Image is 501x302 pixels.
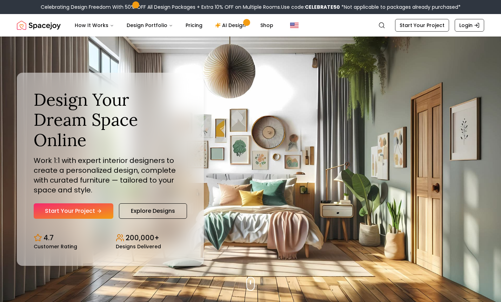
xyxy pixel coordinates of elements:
a: Start Your Project [34,203,113,219]
img: United States [290,21,299,29]
img: Spacejoy Logo [17,18,61,32]
a: Spacejoy [17,18,61,32]
a: Login [455,19,484,32]
div: Celebrating Design Freedom With 50% OFF All Design Packages + Extra 10% OFF on Multiple Rooms. [41,4,461,11]
nav: Global [17,14,484,37]
div: Design stats [34,227,187,249]
small: Customer Rating [34,244,77,249]
small: Designs Delivered [116,244,161,249]
nav: Main [69,18,279,32]
a: Shop [255,18,279,32]
a: Start Your Project [395,19,449,32]
button: How It Works [69,18,120,32]
p: 4.7 [44,233,54,243]
span: *Not applicable to packages already purchased* [340,4,461,11]
p: 200,000+ [126,233,159,243]
h1: Design Your Dream Space Online [34,90,187,150]
a: Explore Designs [119,203,187,219]
button: Design Portfolio [121,18,179,32]
b: CELEBRATE50 [305,4,340,11]
a: AI Design [209,18,253,32]
p: Work 1:1 with expert interior designers to create a personalized design, complete with curated fu... [34,156,187,195]
a: Pricing [180,18,208,32]
span: Use code: [281,4,340,11]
